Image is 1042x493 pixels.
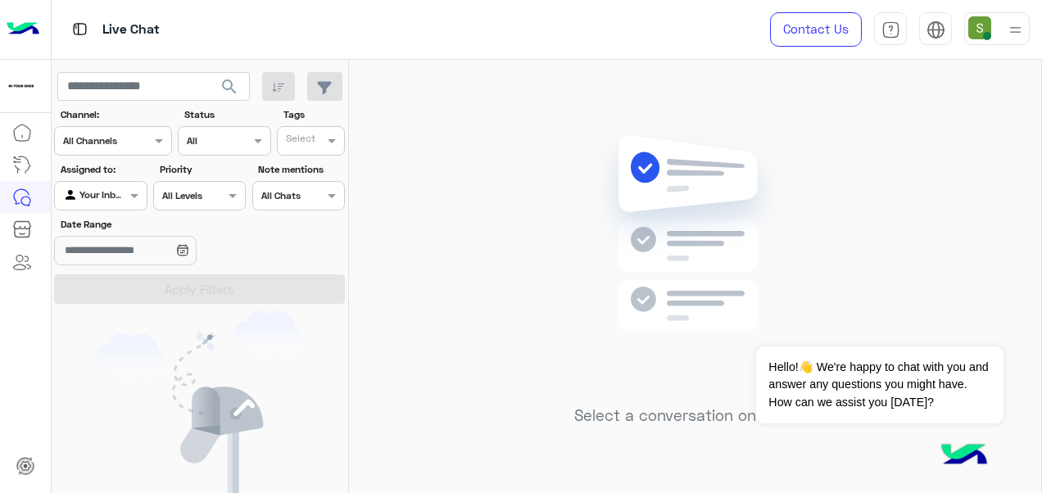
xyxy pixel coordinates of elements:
[220,77,239,97] span: search
[102,19,160,41] p: Live Chat
[936,427,993,485] img: hulul-logo.png
[258,162,342,177] label: Note mentions
[1005,20,1026,40] img: profile
[577,122,813,394] img: no messages
[926,20,945,39] img: tab
[61,217,244,232] label: Date Range
[881,20,900,39] img: tab
[7,71,36,101] img: 923305001092802
[61,107,170,122] label: Channel:
[54,274,345,304] button: Apply Filters
[61,162,145,177] label: Assigned to:
[283,107,343,122] label: Tags
[7,12,39,47] img: Logo
[184,107,269,122] label: Status
[756,346,1003,423] span: Hello!👋 We're happy to chat with you and answer any questions you might have. How can we assist y...
[770,12,862,47] a: Contact Us
[160,162,244,177] label: Priority
[874,12,907,47] a: tab
[210,72,250,107] button: search
[574,406,816,425] h5: Select a conversation on the left
[968,16,991,39] img: userImage
[283,131,315,150] div: Select
[70,19,90,39] img: tab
